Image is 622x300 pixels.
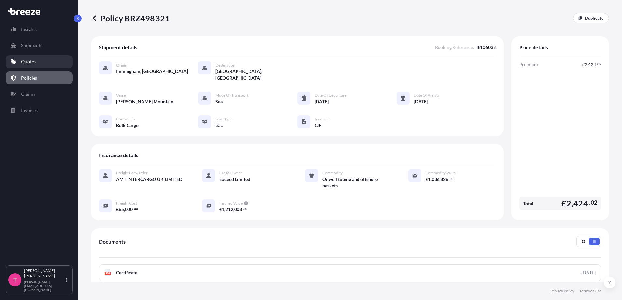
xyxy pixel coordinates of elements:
span: Cargo Owner [219,170,242,176]
div: [DATE] [581,269,596,276]
span: Destination [215,63,235,68]
a: Insights [6,23,73,36]
span: . [596,63,597,65]
span: Premium [519,61,538,68]
a: Shipments [6,39,73,52]
span: 1 [428,177,431,181]
span: Immingham, [GEOGRAPHIC_DATA] [116,68,188,75]
a: Duplicate [573,13,609,23]
span: £ [219,207,222,212]
a: Privacy Policy [550,288,574,294]
span: Insurance details [99,152,138,158]
span: . [589,201,590,205]
span: Documents [99,238,126,245]
span: 212 [225,207,233,212]
p: Shipments [21,42,42,49]
span: . [242,208,243,210]
span: 424 [588,62,596,67]
span: Bulk Cargo [116,122,139,129]
p: Policies [21,75,37,81]
span: 000 [125,207,133,212]
span: T [13,277,17,283]
span: [GEOGRAPHIC_DATA], [GEOGRAPHIC_DATA] [215,68,297,81]
p: [PERSON_NAME] [PERSON_NAME] [24,268,64,279]
span: 036 [432,177,439,181]
span: Total [523,200,533,207]
span: Mode of Transport [215,93,248,98]
span: , [431,177,432,181]
span: Origin [116,63,127,68]
text: PDF [106,272,110,275]
span: Certificate [116,269,137,276]
a: PDFCertificate[DATE] [99,264,601,281]
span: . [449,178,449,180]
span: Freight Forwarder [116,170,148,176]
p: Duplicate [585,15,603,21]
p: Invoices [21,107,38,114]
span: Load Type [215,117,233,122]
span: 2 [585,62,587,67]
span: 00 [134,208,138,210]
span: Freight Cost [116,201,137,206]
a: Quotes [6,55,73,68]
span: 02 [591,201,597,205]
span: Sea [215,98,223,105]
span: [PERSON_NAME] Mountain [116,98,173,105]
p: Claims [21,91,35,97]
span: Date of Departure [315,93,346,98]
span: Insured Value [219,201,243,206]
span: LCL [215,122,223,129]
span: Commodity [322,170,343,176]
span: [DATE] [414,98,428,105]
span: £ [582,62,585,67]
span: AMT INTERCARGO UK LIMITED [116,176,182,182]
span: Incoterm [315,117,331,122]
p: [PERSON_NAME][EMAIL_ADDRESS][DOMAIN_NAME] [24,280,64,292]
span: , [571,199,573,207]
span: 00 [450,178,453,180]
span: , [439,177,440,181]
span: 2 [566,199,571,207]
span: Exceed Limited [219,176,250,182]
a: Invoices [6,104,73,117]
span: Containers [116,117,135,122]
a: Policies [6,71,73,84]
span: £ [426,177,428,181]
span: £ [116,207,119,212]
p: Quotes [21,58,36,65]
span: £ [561,199,566,207]
span: IE106033 [476,44,496,51]
span: 1 [222,207,224,212]
span: Commodity Value [426,170,456,176]
span: 65 [119,207,124,212]
span: , [124,207,125,212]
span: 424 [573,199,588,207]
span: Shipment details [99,44,137,51]
span: , [587,62,588,67]
span: , [233,207,234,212]
a: Claims [6,88,73,101]
span: CIF [315,122,321,129]
span: . [133,208,134,210]
span: , [224,207,225,212]
p: Policy BRZ498321 [91,13,170,23]
span: 60 [243,208,247,210]
span: Booking Reference : [435,44,474,51]
span: Vessel [116,93,127,98]
span: Price details [519,44,548,51]
span: Date of Arrival [414,93,439,98]
span: Oilwell tubing and offshore baskets [322,176,393,189]
span: 008 [234,207,242,212]
p: Insights [21,26,37,32]
a: Terms of Use [579,288,601,294]
span: 02 [597,63,601,65]
span: [DATE] [315,98,329,105]
span: 826 [440,177,448,181]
